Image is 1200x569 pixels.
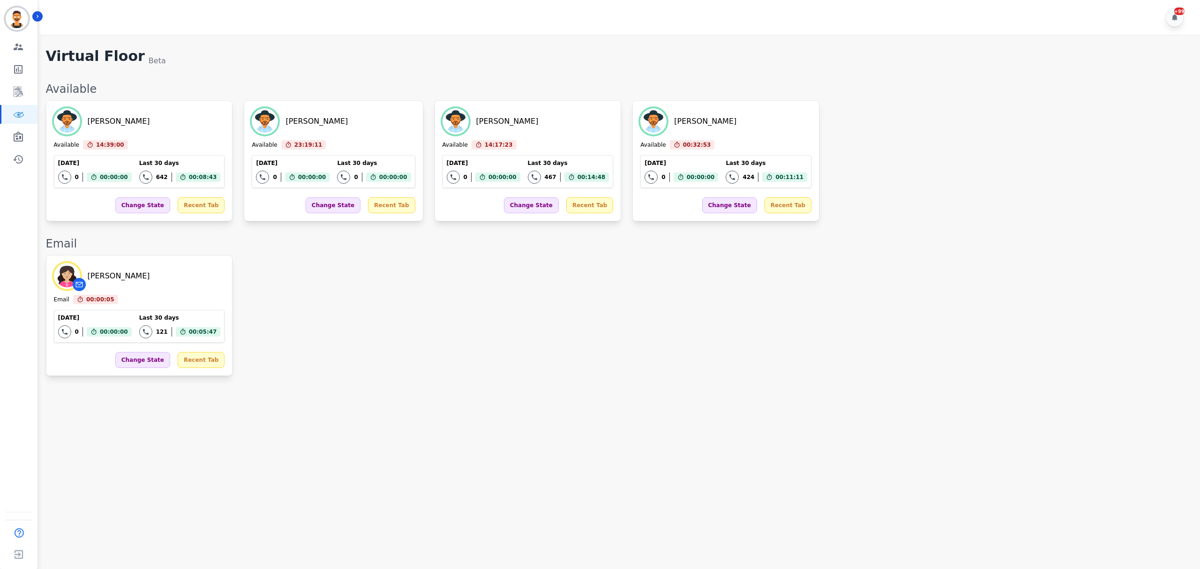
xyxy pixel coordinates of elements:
div: [DATE] [256,159,330,167]
div: Email [46,236,1191,251]
div: [DATE] [447,159,520,167]
span: 00:00:00 [298,172,326,182]
div: Available [640,141,666,150]
span: 00:05:47 [189,327,217,337]
span: 00:00:00 [488,172,517,182]
div: Change State [306,197,360,213]
span: 14:39:00 [96,140,124,150]
div: 0 [661,173,665,181]
span: 00:00:00 [379,172,407,182]
span: 23:19:11 [294,140,322,150]
div: Available [46,82,1191,97]
img: Bordered avatar [6,7,28,30]
div: 0 [273,173,277,181]
div: [PERSON_NAME] [674,116,736,127]
span: 14:17:23 [485,140,513,150]
div: [PERSON_NAME] [88,270,150,282]
span: 00:00:05 [86,295,114,304]
span: 00:14:48 [577,172,606,182]
div: 0 [464,173,467,181]
div: Last 30 days [726,159,807,167]
div: [DATE] [58,314,132,322]
img: Avatar [54,108,80,135]
div: [DATE] [645,159,718,167]
img: Avatar [442,108,469,135]
div: Change State [702,197,757,213]
div: Available [54,141,79,150]
div: [PERSON_NAME] [285,116,348,127]
span: 00:32:53 [683,140,711,150]
div: Available [252,141,277,150]
h1: Virtual Floor [46,48,145,67]
div: Recent Tab [178,197,225,213]
div: 424 [742,173,754,181]
div: Beta [149,55,166,67]
img: Avatar [54,263,80,289]
div: Recent Tab [368,197,415,213]
div: [PERSON_NAME] [88,116,150,127]
div: Change State [115,197,170,213]
span: 00:08:43 [189,172,217,182]
div: Last 30 days [139,159,221,167]
div: Email [54,296,69,304]
div: 0 [354,173,358,181]
div: 121 [156,328,168,336]
span: 00:00:00 [100,327,128,337]
div: Recent Tab [765,197,811,213]
div: 0 [75,173,79,181]
div: Last 30 days [139,314,221,322]
div: 0 [75,328,79,336]
div: 642 [156,173,168,181]
span: 00:00:00 [687,172,715,182]
div: Last 30 days [337,159,411,167]
div: Change State [115,352,170,368]
span: 00:00:00 [100,172,128,182]
div: [PERSON_NAME] [476,116,539,127]
span: 00:11:11 [775,172,803,182]
div: 467 [545,173,556,181]
div: +99 [1174,7,1185,15]
div: Change State [504,197,559,213]
div: Recent Tab [178,352,225,368]
img: Avatar [640,108,667,135]
div: Available [442,141,468,150]
div: Last 30 days [528,159,609,167]
div: Recent Tab [566,197,613,213]
div: [DATE] [58,159,132,167]
img: Avatar [252,108,278,135]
